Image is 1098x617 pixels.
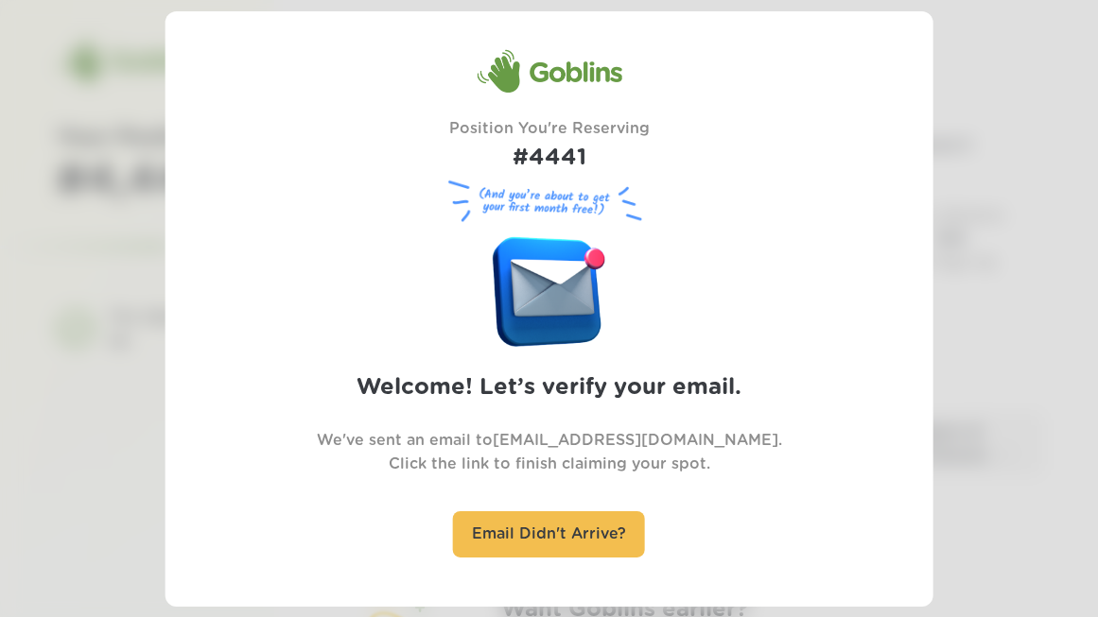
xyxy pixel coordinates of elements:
h1: #4441 [449,141,650,176]
div: Goblins [477,48,622,94]
figure: (And you’re about to get your first month free!) [441,176,658,228]
div: Position You're Reserving [449,117,650,176]
p: We've sent an email to [EMAIL_ADDRESS][DOMAIN_NAME] . Click the link to finish claiming your spot. [317,429,782,476]
div: Email Didn't Arrive? [453,511,645,557]
h2: Welcome! Let’s verify your email. [357,370,741,405]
